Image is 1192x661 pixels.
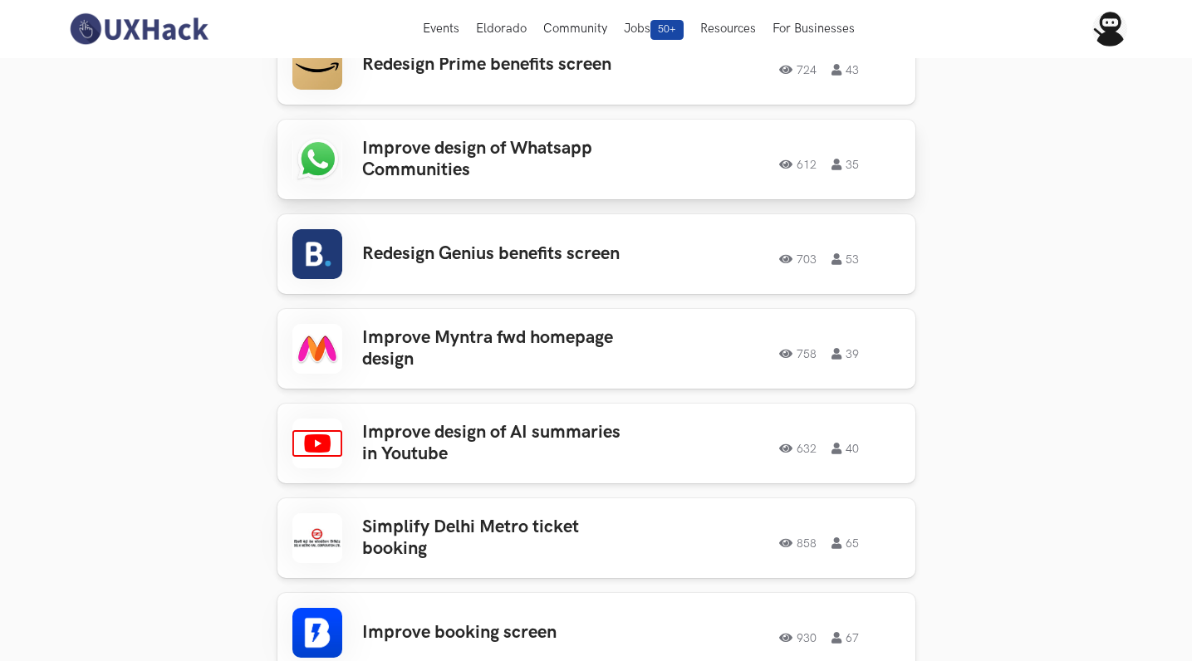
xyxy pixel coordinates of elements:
[362,327,621,371] h3: Improve Myntra fwd homepage design
[277,498,915,578] a: Simplify Delhi Metro ticket booking 858 65
[779,253,817,265] span: 703
[779,348,817,360] span: 758
[779,159,817,170] span: 612
[277,214,915,294] a: Redesign Genius benefits screen 703 53
[831,159,859,170] span: 35
[831,537,859,549] span: 65
[650,20,684,40] span: 50+
[831,64,859,76] span: 43
[779,64,817,76] span: 724
[362,622,621,644] h3: Improve booking screen
[362,243,621,265] h3: Redesign Genius benefits screen
[277,120,915,199] a: Improve design of Whatsapp Communities 612 35
[362,517,621,561] h3: Simplify Delhi Metro ticket booking
[779,632,817,644] span: 930
[1092,12,1127,47] img: Your profile pic
[831,348,859,360] span: 39
[362,422,621,466] h3: Improve design of AI summaries in Youtube
[362,54,621,76] h3: Redesign Prime benefits screen
[831,253,859,265] span: 53
[277,309,915,389] a: Improve Myntra fwd homepage design 758 39
[831,632,859,644] span: 67
[362,138,621,182] h3: Improve design of Whatsapp Communities
[831,443,859,454] span: 40
[277,404,915,483] a: Improve design of AI summaries in Youtube 632 40
[779,443,817,454] span: 632
[277,25,915,105] a: Redesign Prime benefits screen 724 43
[779,537,817,549] span: 858
[65,12,213,47] img: UXHack-logo.png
